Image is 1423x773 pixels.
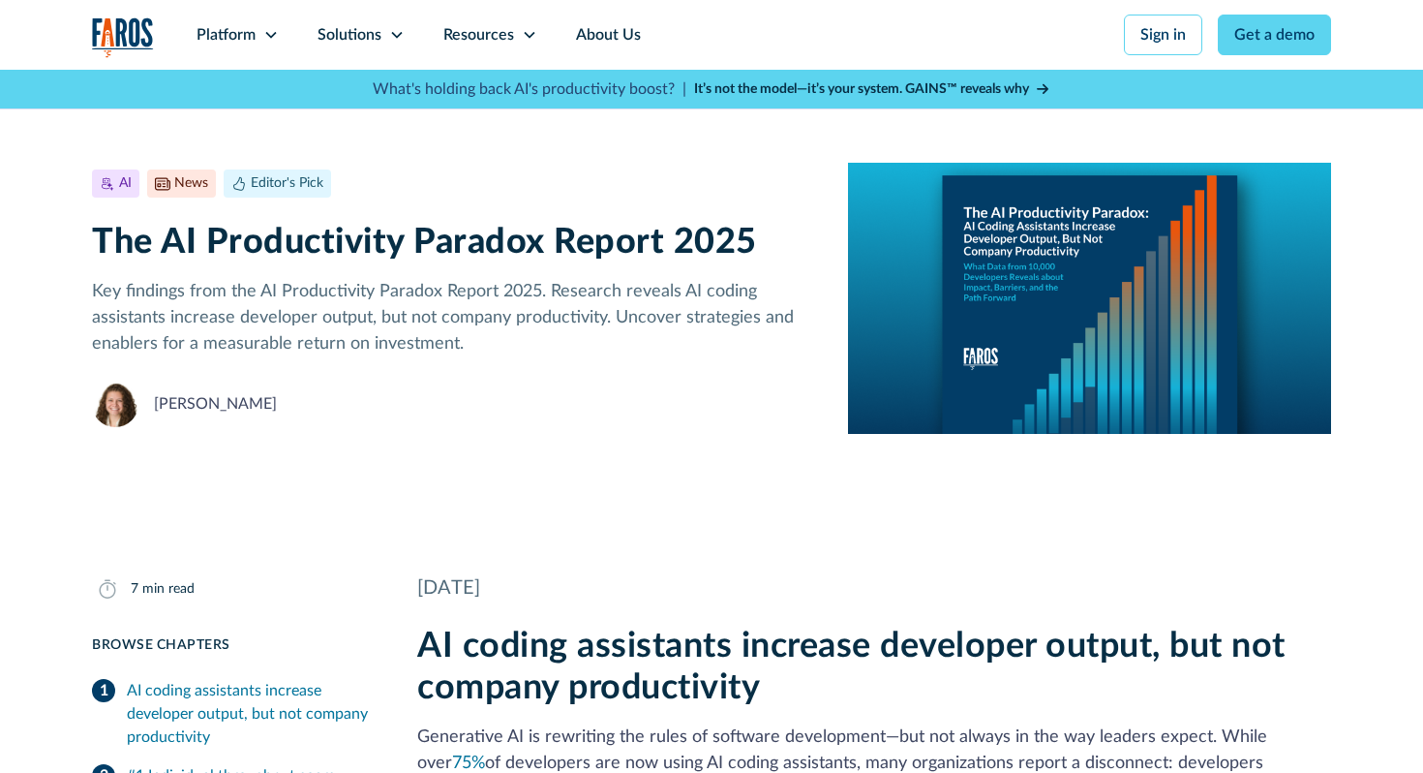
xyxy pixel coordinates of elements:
img: A report cover on a blue background. The cover reads:The AI Productivity Paradox: AI Coding Assis... [848,163,1331,434]
div: [PERSON_NAME] [154,392,277,416]
p: Key findings from the AI Productivity Paradox Report 2025. Research reveals AI coding assistants ... [92,279,817,357]
div: News [174,173,208,194]
div: Platform [197,23,256,46]
h2: AI coding assistants increase developer output, but not company productivity [417,626,1331,709]
div: [DATE] [417,573,1331,603]
a: home [92,17,154,57]
a: Get a demo [1218,15,1331,55]
div: AI coding assistants increase developer output, but not company productivity [127,679,371,749]
div: 7 [131,579,138,600]
a: Sign in [1124,15,1202,55]
div: AI [119,173,132,194]
img: Neely Dunlap [92,381,138,427]
a: 75% [452,755,485,772]
strong: It’s not the model—it’s your system. GAINS™ reveals why [694,82,1029,96]
div: Editor's Pick [251,173,323,194]
div: Solutions [318,23,381,46]
a: It’s not the model—it’s your system. GAINS™ reveals why [694,79,1050,100]
div: Browse Chapters [92,635,371,656]
img: Logo of the analytics and reporting company Faros. [92,17,154,57]
p: What's holding back AI's productivity boost? | [373,77,686,101]
h1: The AI Productivity Paradox Report 2025 [92,222,817,263]
div: Resources [443,23,514,46]
a: AI coding assistants increase developer output, but not company productivity [92,671,371,757]
div: min read [142,579,195,600]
